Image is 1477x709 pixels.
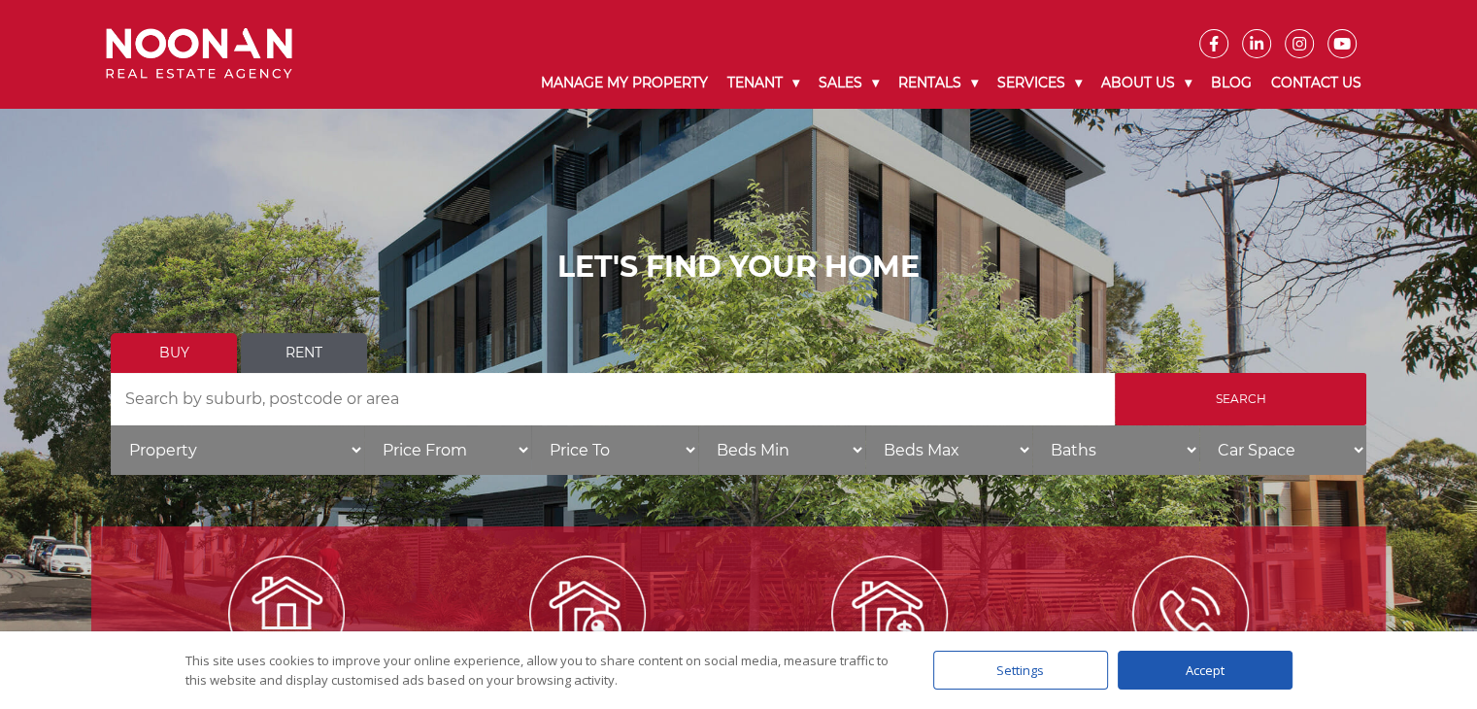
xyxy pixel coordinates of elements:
img: Sell my property [831,556,948,672]
div: This site uses cookies to improve your online experience, allow you to share content on social me... [185,651,894,690]
a: Sales [809,58,889,108]
img: Noonan Real Estate Agency [106,28,292,80]
img: Lease my property [529,556,646,672]
h1: LET'S FIND YOUR HOME [111,250,1366,285]
a: Tenant [718,58,809,108]
a: Rent [241,333,367,373]
a: Rentals [889,58,988,108]
a: Contact Us [1261,58,1371,108]
a: Blog [1201,58,1261,108]
img: ICONS [1132,556,1249,672]
img: Manage my Property [228,556,345,672]
input: Search by suburb, postcode or area [111,373,1115,425]
div: Settings [933,651,1108,690]
input: Search [1115,373,1366,425]
a: Services [988,58,1091,108]
a: Buy [111,333,237,373]
div: Accept [1118,651,1292,690]
a: Manage My Property [531,58,718,108]
a: About Us [1091,58,1201,108]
